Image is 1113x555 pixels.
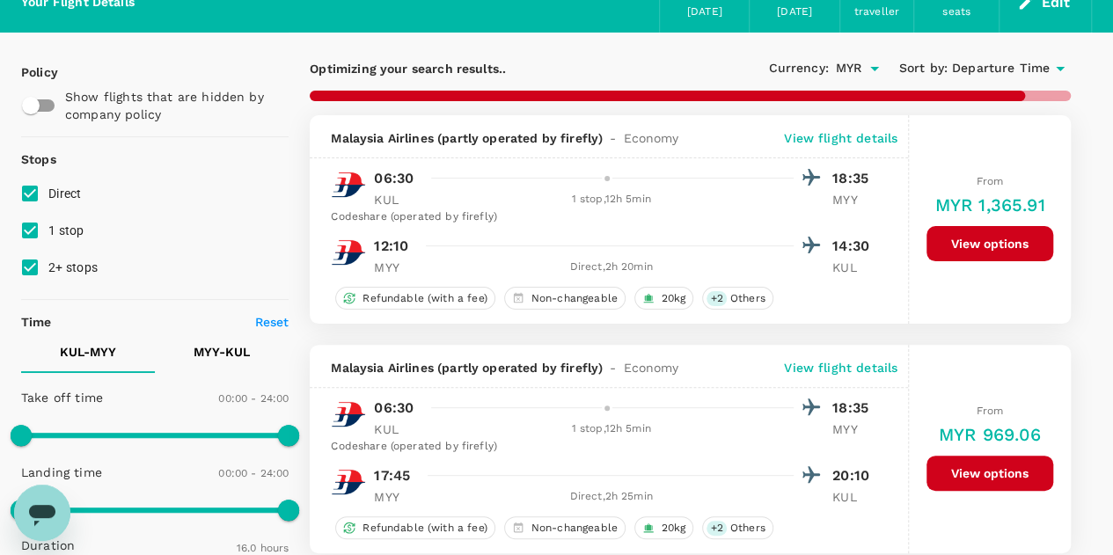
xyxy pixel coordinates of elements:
span: 16.0 hours [237,542,289,554]
button: View options [926,226,1053,261]
p: MYY [374,259,418,276]
p: 12:10 [374,236,408,257]
div: 20kg [634,287,694,310]
span: Non-changeable [524,521,625,536]
span: 00:00 - 24:00 [218,467,289,479]
strong: Stops [21,152,56,166]
span: Others [723,521,773,536]
div: Refundable (with a fee) [335,516,494,539]
span: + 2 [707,291,726,306]
span: 2+ stops [48,260,98,274]
span: 00:00 - 24:00 [218,392,289,405]
p: Take off time [21,389,103,406]
div: [DATE] [687,4,722,21]
span: Currency : [768,59,828,78]
span: Malaysia Airlines (partly operated by firefly) [331,129,603,147]
span: Refundable (with a fee) [355,521,494,536]
span: - [603,359,623,376]
p: KUL [832,259,876,276]
p: MYY - KUL [194,343,250,361]
span: Non-changeable [524,291,625,306]
p: MYY [374,488,418,506]
span: 20kg [655,291,693,306]
div: 1 stop , 12h 5min [428,420,794,438]
div: +2Others [702,516,773,539]
p: 18:35 [832,168,876,189]
div: +2Others [702,287,773,310]
span: Others [723,291,773,306]
span: From [977,405,1004,417]
p: MYY [832,191,876,208]
p: Reset [255,313,289,331]
p: KUL [374,191,418,208]
p: 06:30 [374,398,414,419]
div: Non-changeable [504,516,626,539]
p: Landing time [21,464,102,481]
span: Departure Time [952,59,1050,78]
p: MYY [832,420,876,438]
p: Duration [21,537,75,554]
button: View options [926,456,1053,491]
div: Non-changeable [504,287,626,310]
img: MH [331,167,366,202]
p: View flight details [784,359,897,376]
img: MH [331,464,366,500]
p: 18:35 [832,398,876,419]
span: Sort by : [899,59,948,78]
span: Refundable (with a fee) [355,291,494,306]
h6: MYR 969.06 [939,420,1042,449]
p: KUL [832,488,876,506]
h6: MYR 1,365.91 [935,191,1045,219]
div: seats [942,4,970,21]
span: 20kg [655,521,693,536]
span: 1 stop [48,223,84,237]
div: Direct , 2h 20min [428,259,794,276]
img: MH [331,397,366,432]
button: Open [862,56,887,81]
span: Direct [48,186,82,201]
p: Policy [21,63,37,81]
div: traveller [854,4,899,21]
p: 17:45 [374,465,410,486]
span: + 2 [707,521,726,536]
p: KUL [374,420,418,438]
span: Malaysia Airlines (partly operated by firefly) [331,359,603,376]
div: [DATE] [777,4,812,21]
span: Economy [623,359,678,376]
div: Refundable (with a fee) [335,287,494,310]
span: - [603,129,623,147]
div: 1 stop , 12h 5min [428,191,794,208]
p: 06:30 [374,168,414,189]
p: Optimizing your search results.. [310,60,690,77]
p: 20:10 [832,465,876,486]
p: Show flights that are hidden by company policy [65,88,277,123]
p: Time [21,313,52,331]
div: Codeshare (operated by firefly) [331,438,876,456]
img: MH [331,235,366,270]
p: KUL - MYY [60,343,116,361]
p: View flight details [784,129,897,147]
div: 20kg [634,516,694,539]
span: From [977,175,1004,187]
div: Codeshare (operated by firefly) [331,208,876,226]
p: 14:30 [832,236,876,257]
span: Economy [623,129,678,147]
iframe: Button to launch messaging window [14,485,70,541]
div: Direct , 2h 25min [428,488,794,506]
